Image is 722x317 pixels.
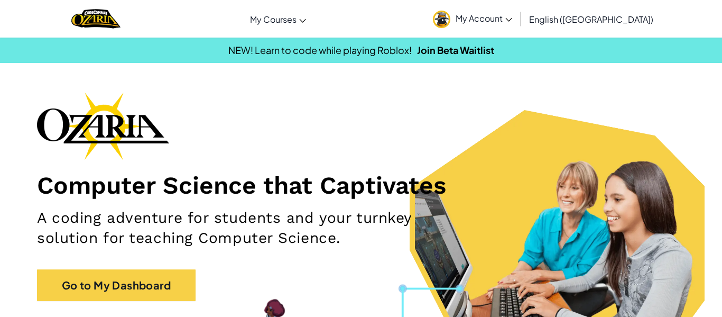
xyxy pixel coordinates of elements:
img: avatar [433,11,450,28]
a: My Account [428,2,517,35]
a: Go to My Dashboard [37,269,196,301]
img: Ozaria branding logo [37,92,169,160]
a: English ([GEOGRAPHIC_DATA]) [524,5,659,33]
span: My Account [456,13,512,24]
h1: Computer Science that Captivates [37,170,685,200]
a: My Courses [245,5,311,33]
span: NEW! Learn to code while playing Roblox! [228,44,412,56]
span: English ([GEOGRAPHIC_DATA]) [529,14,653,25]
span: My Courses [250,14,297,25]
h2: A coding adventure for students and your turnkey solution for teaching Computer Science. [37,208,471,248]
img: Home [71,8,121,30]
a: Ozaria by CodeCombat logo [71,8,121,30]
a: Join Beta Waitlist [417,44,494,56]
